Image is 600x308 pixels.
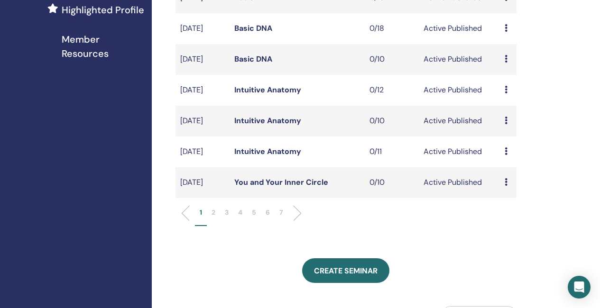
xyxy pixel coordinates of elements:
[568,276,591,299] div: Open Intercom Messenger
[175,13,230,44] td: [DATE]
[175,75,230,106] td: [DATE]
[62,32,144,61] span: Member Resources
[419,13,500,44] td: Active Published
[225,208,229,217] p: 3
[62,3,144,17] span: Highlighted Profile
[314,266,378,276] span: Create seminar
[419,75,500,106] td: Active Published
[175,167,230,198] td: [DATE]
[234,85,301,95] a: Intuitive Anatomy
[234,146,301,156] a: Intuitive Anatomy
[238,208,242,217] p: 4
[365,106,419,136] td: 0/10
[234,54,272,64] a: Basic DNA
[419,136,500,167] td: Active Published
[252,208,256,217] p: 5
[212,208,215,217] p: 2
[175,44,230,75] td: [DATE]
[266,208,270,217] p: 6
[279,208,283,217] p: 7
[234,116,301,126] a: Intuitive Anatomy
[365,44,419,75] td: 0/10
[365,167,419,198] td: 0/10
[200,208,202,217] p: 1
[175,106,230,136] td: [DATE]
[175,136,230,167] td: [DATE]
[302,258,389,283] a: Create seminar
[234,177,328,187] a: You and Your Inner Circle
[365,136,419,167] td: 0/11
[365,13,419,44] td: 0/18
[365,75,419,106] td: 0/12
[419,167,500,198] td: Active Published
[419,106,500,136] td: Active Published
[234,23,272,33] a: Basic DNA
[419,44,500,75] td: Active Published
